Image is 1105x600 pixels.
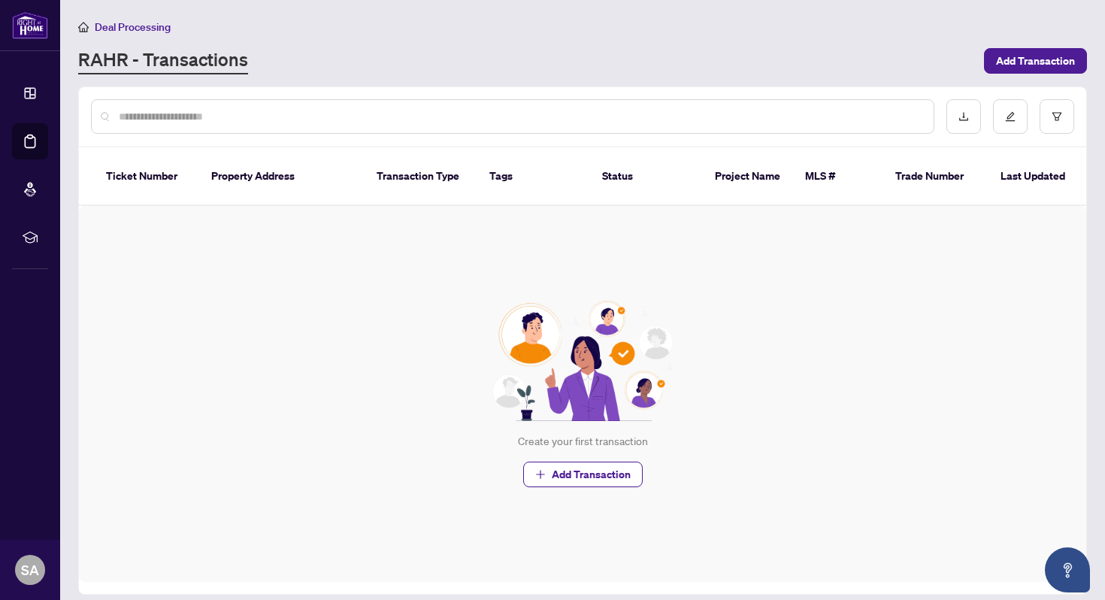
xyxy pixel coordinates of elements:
th: Ticket Number [94,147,199,206]
th: Project Name [703,147,793,206]
th: Transaction Type [365,147,477,206]
a: RAHR - Transactions [78,47,248,74]
th: Status [590,147,703,206]
button: filter [1040,99,1074,134]
th: Property Address [199,147,365,206]
span: plus [535,469,546,480]
button: Open asap [1045,547,1090,592]
img: logo [12,11,48,39]
span: Deal Processing [95,20,171,34]
span: home [78,22,89,32]
span: download [958,111,969,122]
button: download [946,99,981,134]
span: edit [1005,111,1016,122]
span: Add Transaction [996,49,1075,73]
button: Add Transaction [984,48,1087,74]
span: SA [21,559,39,580]
span: Add Transaction [552,462,631,486]
th: Tags [477,147,590,206]
th: MLS # [793,147,883,206]
th: Last Updated By [988,147,1101,206]
span: filter [1052,111,1062,122]
img: Null State Icon [486,301,680,421]
div: Create your first transaction [518,433,648,450]
button: edit [993,99,1028,134]
button: Add Transaction [523,462,643,487]
th: Trade Number [883,147,988,206]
